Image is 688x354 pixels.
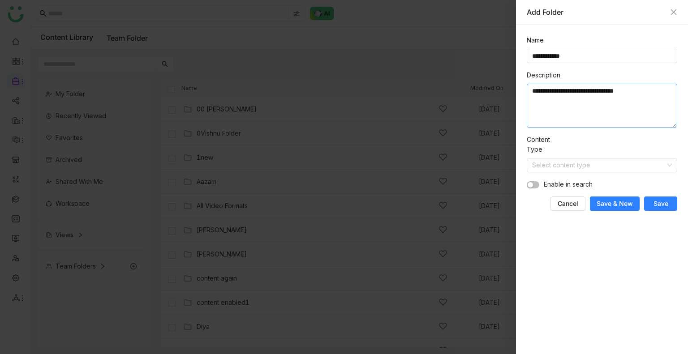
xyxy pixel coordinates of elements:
label: Content Type [527,135,564,154]
span: Save [654,199,668,208]
label: Name [527,35,544,45]
div: Add Folder [527,7,666,17]
button: Save [644,196,677,211]
button: Cancel [550,196,585,211]
button: Save & New [590,196,640,211]
label: Description [527,70,560,80]
button: Close [670,9,677,16]
span: Cancel [558,199,578,208]
span: Save & New [597,199,633,208]
span: Enable in search [544,179,593,189]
